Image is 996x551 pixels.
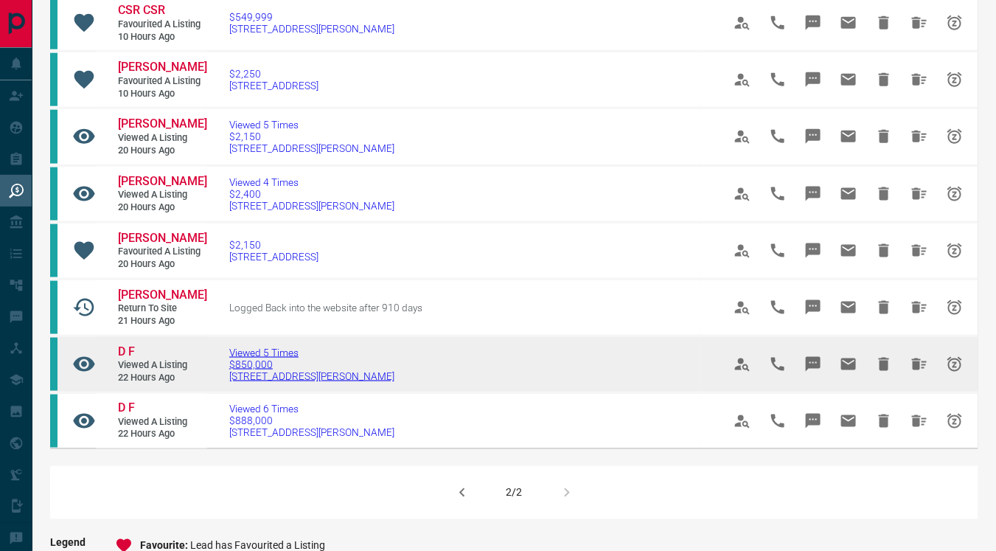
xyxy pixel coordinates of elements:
[118,145,206,157] span: 20 hours ago
[795,347,831,382] span: Message
[229,23,394,35] span: [STREET_ADDRESS][PERSON_NAME]
[229,200,394,212] span: [STREET_ADDRESS][PERSON_NAME]
[118,429,206,441] span: 22 hours ago
[118,88,206,100] span: 10 hours ago
[866,403,902,439] span: Hide
[902,233,937,268] span: Hide All from Valentyna Tkach
[725,5,760,41] span: View Profile
[937,233,972,268] span: Snooze
[725,62,760,97] span: View Profile
[760,290,795,325] span: Call
[795,233,831,268] span: Message
[937,403,972,439] span: Snooze
[118,174,206,190] a: [PERSON_NAME]
[118,117,206,132] a: [PERSON_NAME]
[229,415,394,427] span: $888,000
[902,176,937,212] span: Hide All from Valentyna Tkach
[118,401,206,417] a: D F
[831,403,866,439] span: Email
[831,119,866,154] span: Email
[866,233,902,268] span: Hide
[229,251,318,263] span: [STREET_ADDRESS]
[118,372,206,384] span: 22 hours ago
[937,290,972,325] span: Snooze
[795,5,831,41] span: Message
[229,119,394,154] a: Viewed 5 Times$2,150[STREET_ADDRESS][PERSON_NAME]
[229,142,394,154] span: [STREET_ADDRESS][PERSON_NAME]
[831,176,866,212] span: Email
[118,344,206,360] a: D F
[229,131,394,142] span: $2,150
[118,258,206,271] span: 20 hours ago
[866,119,902,154] span: Hide
[50,395,58,448] div: condos.ca
[229,347,394,382] a: Viewed 5 Times$850,000[STREET_ADDRESS][PERSON_NAME]
[118,231,207,245] span: [PERSON_NAME]
[229,302,422,313] span: Logged Back into the website after 910 days
[831,347,866,382] span: Email
[118,302,206,315] span: Return to Site
[831,290,866,325] span: Email
[937,5,972,41] span: Snooze
[725,347,760,382] span: View Profile
[118,60,207,74] span: [PERSON_NAME]
[866,5,902,41] span: Hide
[725,119,760,154] span: View Profile
[50,110,58,163] div: condos.ca
[229,68,318,80] span: $2,250
[866,176,902,212] span: Hide
[118,201,206,214] span: 20 hours ago
[229,119,394,131] span: Viewed 5 Times
[118,401,135,415] span: D F
[229,176,394,212] a: Viewed 4 Times$2,400[STREET_ADDRESS][PERSON_NAME]
[50,167,58,221] div: condos.ca
[118,288,206,303] a: [PERSON_NAME]
[50,338,58,391] div: condos.ca
[50,53,58,106] div: condos.ca
[229,239,318,251] span: $2,150
[902,5,937,41] span: Hide All from CSR CSR
[937,62,972,97] span: Snooze
[795,290,831,325] span: Message
[795,403,831,439] span: Message
[831,233,866,268] span: Email
[229,176,394,188] span: Viewed 4 Times
[229,403,394,415] span: Viewed 6 Times
[118,117,207,131] span: [PERSON_NAME]
[760,403,795,439] span: Call
[831,62,866,97] span: Email
[760,176,795,212] span: Call
[229,427,394,439] span: [STREET_ADDRESS][PERSON_NAME]
[118,3,206,18] a: CSR CSR
[795,119,831,154] span: Message
[795,176,831,212] span: Message
[506,487,523,499] div: 2/2
[229,68,318,91] a: $2,250[STREET_ADDRESS]
[725,176,760,212] span: View Profile
[118,3,165,17] span: CSR CSR
[831,5,866,41] span: Email
[118,174,207,188] span: [PERSON_NAME]
[760,5,795,41] span: Call
[50,281,58,334] div: condos.ca
[725,290,760,325] span: View Profile
[937,119,972,154] span: Snooze
[866,62,902,97] span: Hide
[902,62,937,97] span: Hide All from Valentyna Tkach
[229,80,318,91] span: [STREET_ADDRESS]
[725,403,760,439] span: View Profile
[118,31,206,44] span: 10 hours ago
[937,347,972,382] span: Snooze
[229,358,394,370] span: $850,000
[118,60,206,75] a: [PERSON_NAME]
[50,224,58,277] div: condos.ca
[229,370,394,382] span: [STREET_ADDRESS][PERSON_NAME]
[760,233,795,268] span: Call
[760,119,795,154] span: Call
[902,347,937,382] span: Hide All from D F
[229,188,394,200] span: $2,400
[229,347,394,358] span: Viewed 5 Times
[725,233,760,268] span: View Profile
[118,18,206,31] span: Favourited a Listing
[118,189,206,201] span: Viewed a Listing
